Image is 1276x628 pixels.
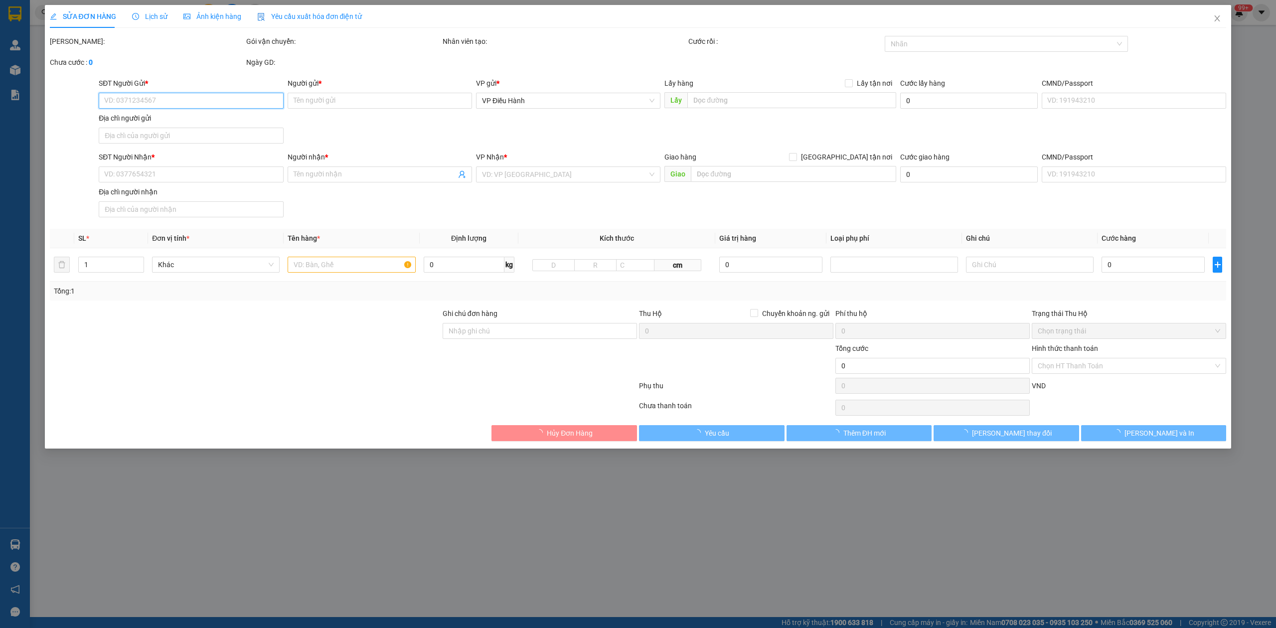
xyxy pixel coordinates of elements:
span: Ảnh kiện hàng [183,12,241,20]
span: cm [654,259,701,271]
span: picture [183,13,190,20]
button: plus [1213,257,1222,273]
div: Ngày GD: [246,57,441,68]
button: [PERSON_NAME] thay đổi [934,425,1079,441]
span: Giao [664,166,691,182]
span: Thêm ĐH mới [843,428,886,439]
span: VND [1032,382,1046,390]
label: Hình thức thanh toán [1032,344,1098,352]
div: Phí thu hộ [835,308,1030,323]
input: Địa chỉ của người nhận [99,201,283,217]
th: Loại phụ phí [826,229,962,248]
span: Khác [158,257,274,272]
span: edit [50,13,57,20]
span: kg [504,257,514,273]
span: [GEOGRAPHIC_DATA] tận nơi [797,152,896,162]
div: [PERSON_NAME]: [50,36,244,47]
div: Trạng thái Thu Hộ [1032,308,1226,319]
button: delete [54,257,70,273]
span: user-add [458,170,466,178]
button: Thêm ĐH mới [787,425,932,441]
button: Hủy Đơn Hàng [491,425,637,441]
button: Yêu cầu [639,425,785,441]
span: loading [1114,429,1124,436]
div: Chưa thanh toán [638,400,834,418]
div: SĐT Người Gửi [99,78,283,89]
button: Close [1203,5,1231,33]
label: Cước lấy hàng [900,79,945,87]
span: Lấy hàng [664,79,693,87]
label: Cước giao hàng [900,153,950,161]
span: loading [961,429,972,436]
input: Dọc đường [687,92,896,108]
button: [PERSON_NAME] và In [1081,425,1227,441]
input: Ghi chú đơn hàng [443,323,637,339]
input: D [532,259,575,271]
span: plus [1213,261,1222,269]
div: Người nhận [288,152,472,162]
input: VD: Bàn, Ghế [288,257,415,273]
span: Lịch sử [132,12,167,20]
span: Cước hàng [1102,234,1136,242]
div: Địa chỉ người nhận [99,186,283,197]
span: SỬA ĐƠN HÀNG [50,12,116,20]
span: clock-circle [132,13,139,20]
span: Yêu cầu xuất hóa đơn điện tử [257,12,362,20]
img: icon [257,13,265,21]
span: loading [694,429,705,436]
span: Lấy [664,92,687,108]
span: VP Nhận [476,153,504,161]
span: Giá trị hàng [719,234,756,242]
span: [PERSON_NAME] và In [1124,428,1194,439]
span: Lấy tận nơi [853,78,896,89]
input: Địa chỉ của người gửi [99,128,283,144]
input: R [574,259,617,271]
div: SĐT Người Nhận [99,152,283,162]
div: Gói vận chuyển: [246,36,441,47]
div: Địa chỉ người gửi [99,113,283,124]
span: SL [78,234,86,242]
input: C [616,259,654,271]
span: Yêu cầu [705,428,729,439]
span: close [1213,14,1221,22]
div: Tổng: 1 [54,286,492,297]
span: Tổng cước [835,344,868,352]
span: Kích thước [600,234,634,242]
span: Đơn vị tính [152,234,189,242]
span: VP Điều Hành [482,93,654,108]
b: 0 [89,58,93,66]
span: Thu Hộ [639,310,662,317]
div: VP gửi [476,78,660,89]
div: CMND/Passport [1042,78,1226,89]
input: Cước lấy hàng [900,93,1038,109]
input: Dọc đường [691,166,896,182]
div: Phụ thu [638,380,834,398]
span: loading [536,429,547,436]
span: Chọn trạng thái [1038,323,1220,338]
span: Hủy Đơn Hàng [547,428,593,439]
span: loading [832,429,843,436]
input: Cước giao hàng [900,166,1038,182]
div: Chưa cước : [50,57,244,68]
span: [PERSON_NAME] thay đổi [972,428,1052,439]
div: Nhân viên tạo: [443,36,686,47]
span: Tên hàng [288,234,320,242]
div: Cước rồi : [688,36,883,47]
label: Ghi chú đơn hàng [443,310,497,317]
th: Ghi chú [962,229,1098,248]
input: Ghi Chú [966,257,1094,273]
span: Giao hàng [664,153,696,161]
span: Định lượng [451,234,486,242]
div: CMND/Passport [1042,152,1226,162]
div: Người gửi [288,78,472,89]
span: Chuyển khoản ng. gửi [758,308,833,319]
